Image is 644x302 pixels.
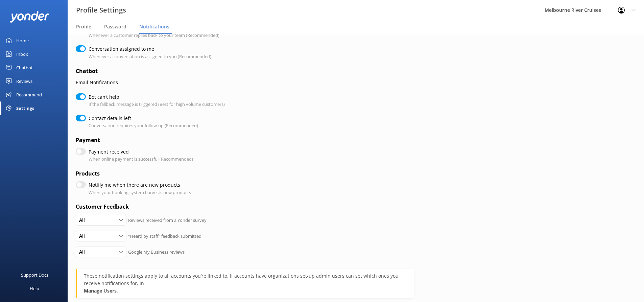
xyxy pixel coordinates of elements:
label: Bot can’t help [89,93,221,101]
div: Help [30,282,39,295]
h4: Payment [76,136,414,145]
div: Chatbot [16,61,33,74]
p: Reviews received from a Yonder survey [128,217,207,224]
div: These notification settings apply to all accounts you’re linked to. If accounts have organization... [84,272,407,287]
span: Profile [76,23,91,30]
p: When your booking system harvests new products [89,189,191,196]
p: "Heard by staff" feedback submitted [128,233,201,240]
h4: Chatbot [76,67,414,76]
p: If the fallback message is triggered (Best for high volume customers) [89,101,225,108]
p: When online payment is successful (Recommended) [89,156,193,163]
div: Recommend [16,88,42,101]
p: Google My Business reviews [128,249,185,256]
strong: Manage Users [84,287,117,294]
div: Reviews [16,74,32,88]
div: . [84,272,407,295]
h4: Products [76,169,414,178]
p: Whenever a customer replies back to your team (Recommended) [89,32,219,39]
p: Conversation requires your follow-up (Recommended) [89,122,198,129]
label: Contact details left [89,115,195,122]
label: Payment received [89,148,190,156]
span: All [79,216,89,224]
div: Home [16,34,29,47]
span: Notifications [139,23,169,30]
label: Conversation assigned to me [89,45,208,53]
h4: Customer Feedback [76,203,414,211]
span: Password [104,23,126,30]
div: Inbox [16,47,28,61]
img: yonder-white-logo.png [10,11,49,22]
span: All [79,232,89,240]
p: Whenever a conversation is assigned to you (Recommended) [89,53,211,60]
div: Settings [16,101,34,115]
div: Support Docs [21,268,48,282]
label: Notifiy me when there are new products [89,181,188,189]
h3: Profile Settings [76,5,126,16]
span: All [79,248,89,256]
p: Email Notifications [76,79,414,86]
